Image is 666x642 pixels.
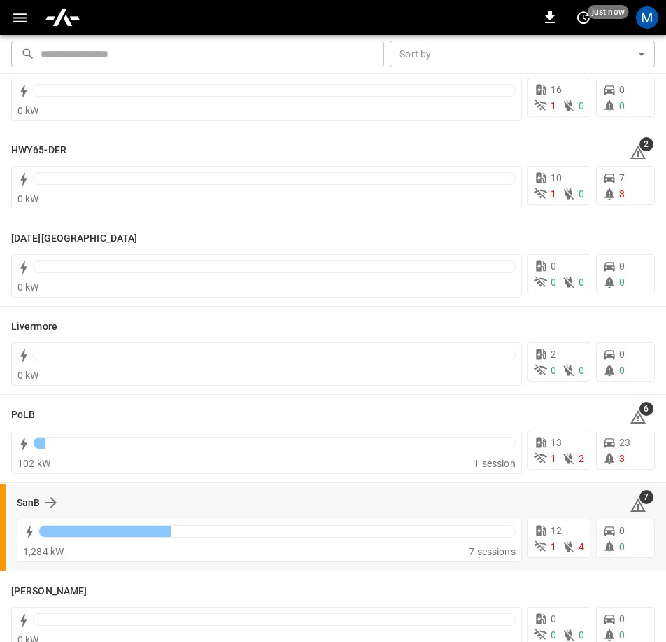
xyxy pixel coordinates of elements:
[551,260,556,272] span: 0
[44,4,81,31] img: ampcontrol.io logo
[619,453,625,464] span: 3
[17,105,39,116] span: 0 kW
[619,525,625,536] span: 0
[619,84,625,95] span: 0
[639,137,653,151] span: 2
[639,402,653,416] span: 6
[551,277,556,288] span: 0
[619,172,625,183] span: 7
[551,172,562,183] span: 10
[619,437,630,448] span: 23
[579,541,584,552] span: 4
[17,458,50,469] span: 102 kW
[17,496,40,511] h6: SanB
[469,546,516,557] span: 7 sessions
[551,629,556,641] span: 0
[619,188,625,200] span: 3
[17,370,39,381] span: 0 kW
[551,525,562,536] span: 12
[11,143,66,158] h6: HWY65-DER
[636,6,658,29] div: profile-icon
[17,193,39,204] span: 0 kW
[11,584,87,599] h6: Vernon
[23,546,64,557] span: 1,284 kW
[579,277,584,288] span: 0
[17,281,39,293] span: 0 kW
[11,319,57,335] h6: Livermore
[579,629,584,641] span: 0
[619,260,625,272] span: 0
[11,407,35,423] h6: PoLB
[11,231,137,246] h6: Karma Center
[619,629,625,641] span: 0
[619,100,625,111] span: 0
[551,453,556,464] span: 1
[588,5,629,19] span: just now
[474,458,515,469] span: 1 session
[619,277,625,288] span: 0
[551,541,556,552] span: 1
[579,188,584,200] span: 0
[579,453,584,464] span: 2
[551,349,556,360] span: 2
[619,613,625,624] span: 0
[639,490,653,504] span: 7
[551,365,556,376] span: 0
[579,100,584,111] span: 0
[579,365,584,376] span: 0
[619,365,625,376] span: 0
[619,349,625,360] span: 0
[619,541,625,552] span: 0
[572,6,595,29] button: set refresh interval
[551,100,556,111] span: 1
[551,188,556,200] span: 1
[551,613,556,624] span: 0
[551,84,562,95] span: 16
[551,437,562,448] span: 13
